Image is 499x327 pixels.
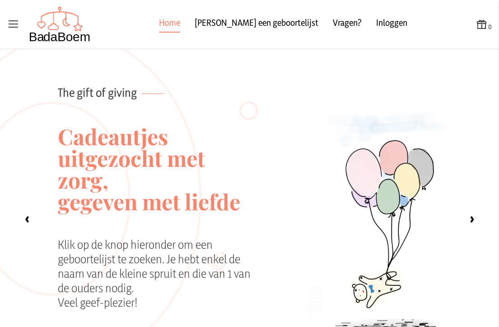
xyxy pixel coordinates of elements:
a: Home [159,16,180,33]
label: ‹ [18,210,36,228]
a: Inloggen [376,16,407,33]
img: Badaboem [29,6,91,43]
p: The gift of giving [58,49,252,100]
label: › [463,210,481,228]
a: [PERSON_NAME] een geboortelijst [195,16,318,33]
button: 0 [476,18,492,31]
h2: Cadeautjes uitgezocht met zorg, gegeven met liefde [58,100,252,237]
a: Vragen? [333,16,362,33]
